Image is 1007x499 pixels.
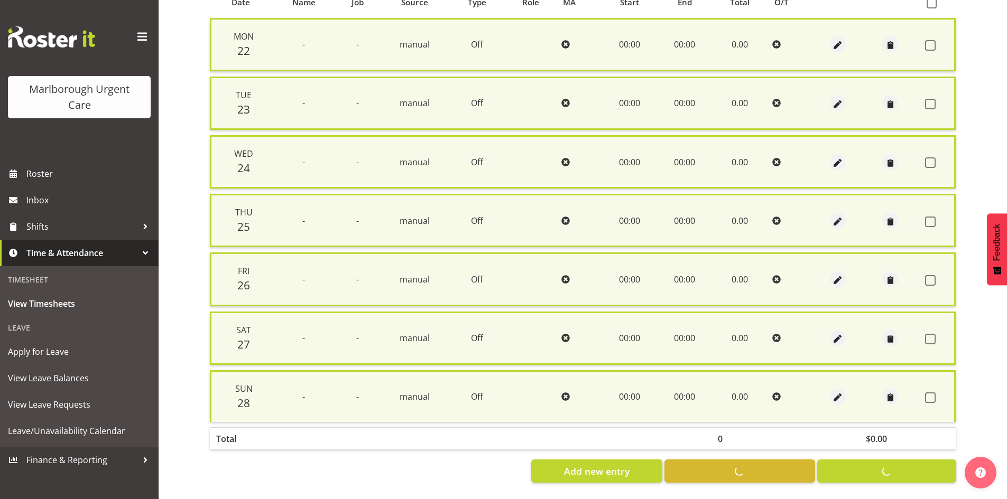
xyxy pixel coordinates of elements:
[26,192,153,208] span: Inbox
[356,332,359,344] span: -
[302,215,305,227] span: -
[400,274,430,285] span: manual
[658,18,711,71] td: 00:00
[302,332,305,344] span: -
[8,26,95,48] img: Rosterit website logo
[234,31,254,42] span: Mon
[302,39,305,50] span: -
[237,102,250,117] span: 23
[8,296,151,312] span: View Timesheets
[236,324,251,336] span: Sat
[236,89,252,101] span: Tue
[602,312,658,365] td: 00:00
[8,344,151,360] span: Apply for Leave
[602,135,658,189] td: 00:00
[8,370,151,386] span: View Leave Balances
[658,312,711,365] td: 00:00
[356,39,359,50] span: -
[602,252,658,306] td: 00:00
[450,135,505,189] td: Off
[356,215,359,227] span: -
[450,252,505,306] td: Off
[400,156,430,168] span: manual
[992,224,1002,261] span: Feedback
[235,383,253,394] span: Sun
[302,274,305,285] span: -
[3,365,156,391] a: View Leave Balances
[564,464,630,478] span: Add new entry
[302,97,305,109] span: -
[400,332,430,344] span: manual
[658,194,711,247] td: 00:00
[658,135,711,189] td: 00:00
[3,269,156,290] div: Timesheet
[26,452,137,468] span: Finance & Reporting
[8,423,151,439] span: Leave/Unavailability Calendar
[356,156,359,168] span: -
[658,370,711,422] td: 00:00
[975,467,986,478] img: help-xxl-2.png
[400,215,430,227] span: manual
[602,18,658,71] td: 00:00
[712,427,769,449] th: 0
[3,418,156,444] a: Leave/Unavailability Calendar
[237,161,250,175] span: 24
[450,77,505,130] td: Off
[19,81,140,113] div: Marlborough Urgent Care
[712,252,769,306] td: 0.00
[356,391,359,402] span: -
[987,213,1007,285] button: Feedback - Show survey
[302,391,305,402] span: -
[3,317,156,338] div: Leave
[26,219,137,234] span: Shifts
[658,77,711,130] td: 00:00
[658,252,711,306] td: 00:00
[237,396,250,410] span: 28
[356,274,359,285] span: -
[400,39,430,50] span: manual
[712,18,769,71] td: 0.00
[860,427,921,449] th: $0.00
[400,391,430,402] span: manual
[237,219,250,234] span: 25
[8,397,151,412] span: View Leave Requests
[712,312,769,365] td: 0.00
[712,370,769,422] td: 0.00
[3,290,156,317] a: View Timesheets
[235,206,253,218] span: Thu
[450,18,505,71] td: Off
[210,427,272,449] th: Total
[3,338,156,365] a: Apply for Leave
[450,370,505,422] td: Off
[26,166,153,182] span: Roster
[302,156,305,168] span: -
[712,77,769,130] td: 0.00
[450,194,505,247] td: Off
[356,97,359,109] span: -
[712,194,769,247] td: 0.00
[237,278,250,293] span: 26
[238,265,250,277] span: Fri
[234,148,253,159] span: Wed
[3,391,156,418] a: View Leave Requests
[237,43,250,58] span: 22
[602,194,658,247] td: 00:00
[531,459,662,483] button: Add new entry
[400,97,430,109] span: manual
[712,135,769,189] td: 0.00
[602,77,658,130] td: 00:00
[237,337,250,352] span: 27
[602,370,658,422] td: 00:00
[450,312,505,365] td: Off
[26,245,137,261] span: Time & Attendance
